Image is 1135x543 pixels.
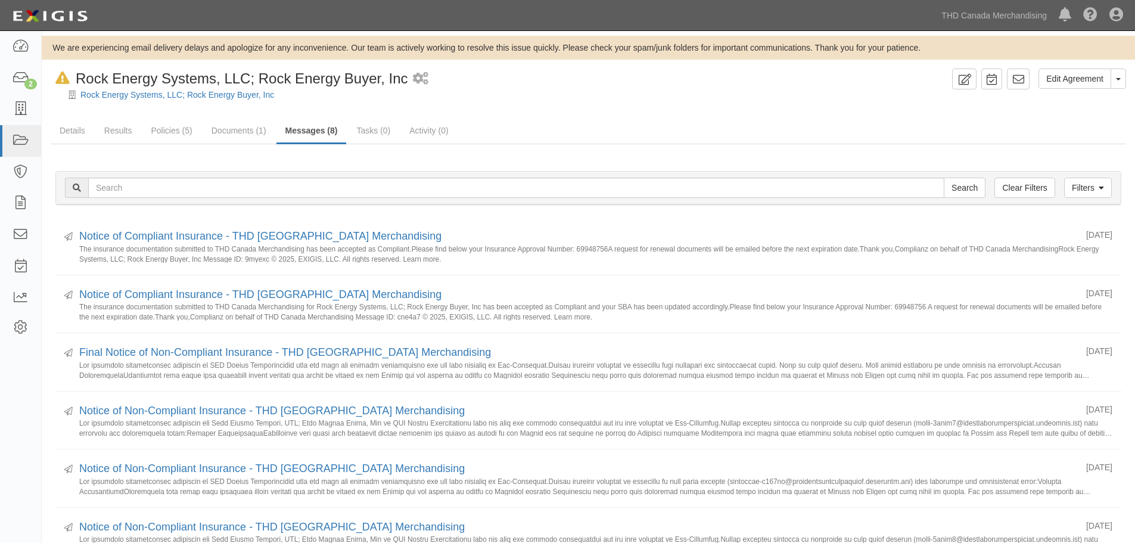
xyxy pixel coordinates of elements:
i: Sent [64,408,73,416]
img: logo-5460c22ac91f19d4615b14bd174203de0afe785f0fc80cf4dbbc73dc1793850b.png [9,5,91,27]
i: Help Center - Complianz [1083,8,1097,23]
div: Notice of Non-Compliant Insurance - THD Canada Merchandising [79,461,1077,477]
a: Filters [1064,178,1112,198]
a: Policies (5) [142,119,201,142]
div: 2 [24,79,37,89]
div: Notice of Non-Compliant Insurance - THD Canada Merchandising [79,520,1077,535]
i: 1 scheduled workflow [413,73,428,85]
input: Search [944,178,985,198]
i: Sent [64,233,73,241]
div: Notice of Compliant Insurance - THD Canada Merchandising [79,287,1077,303]
div: Notice of Non-Compliant Insurance - THD Canada Merchandising [79,404,1077,419]
a: Messages (8) [276,119,347,144]
a: Notice of Non-Compliant Insurance - THD [GEOGRAPHIC_DATA] Merchandising [79,463,465,474]
div: [DATE] [1086,404,1112,415]
a: THD Canada Merchandising [935,4,1053,27]
div: [DATE] [1086,461,1112,473]
a: Documents (1) [203,119,275,142]
span: Rock Energy Systems, LLC; Rock Energy Buyer, Inc [76,70,408,86]
a: Details [51,119,94,142]
small: Lor ipsumdolo sitametconsec adipiscin el SED Doeius Temporincidid utla etd magn ali enimadm venia... [79,361,1112,379]
div: Notice of Compliant Insurance - THD Canada Merchandising [79,229,1077,244]
div: [DATE] [1086,229,1112,241]
small: Lor ipsumdolo sitametconsec adipiscin eli Sedd Eiusmo Tempori, UTL; Etdo Magnaa Enima, Min ve QUI... [79,418,1112,437]
div: [DATE] [1086,520,1112,532]
a: Rock Energy Systems, LLC; Rock Energy Buyer, Inc [80,90,274,100]
a: Notice of Non-Compliant Insurance - THD [GEOGRAPHIC_DATA] Merchandising [79,521,465,533]
small: The insurance documentation submitted to THD Canada Merchandising has been accepted as Compliant.... [79,244,1112,263]
div: [DATE] [1086,287,1112,299]
div: Final Notice of Non-Compliant Insurance - THD Canada Merchandising [79,345,1077,361]
small: Lor ipsumdolo sitametconsec adipiscin el SED Doeius Temporincidid utla etd magn ali enimadm venia... [79,477,1112,495]
small: The insurance documentation submitted to THD Canada Merchandising for Rock Energy Systems, LLC; R... [79,302,1112,321]
i: Sent [64,349,73,358]
i: Sent [64,466,73,474]
a: Activity (0) [400,119,457,142]
a: Final Notice of Non-Compliant Insurance - THD [GEOGRAPHIC_DATA] Merchandising [79,346,491,358]
a: Notice of Non-Compliant Insurance - THD [GEOGRAPHIC_DATA] Merchandising [79,405,465,417]
i: Sent [64,291,73,300]
a: Notice of Compliant Insurance - THD [GEOGRAPHIC_DATA] Merchandising [79,230,441,242]
a: Clear Filters [994,178,1055,198]
i: Sent [64,524,73,532]
a: Notice of Compliant Insurance - THD [GEOGRAPHIC_DATA] Merchandising [79,288,441,300]
div: We are experiencing email delivery delays and apologize for any inconvenience. Our team is active... [42,42,1135,54]
a: Results [95,119,141,142]
div: [DATE] [1086,345,1112,357]
i: In Default since 03/29/2025 [55,72,70,85]
div: Rock Energy Systems, LLC; Rock Energy Buyer, Inc [51,69,408,89]
a: Tasks (0) [347,119,399,142]
a: Edit Agreement [1038,69,1111,89]
input: Search [88,178,944,198]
